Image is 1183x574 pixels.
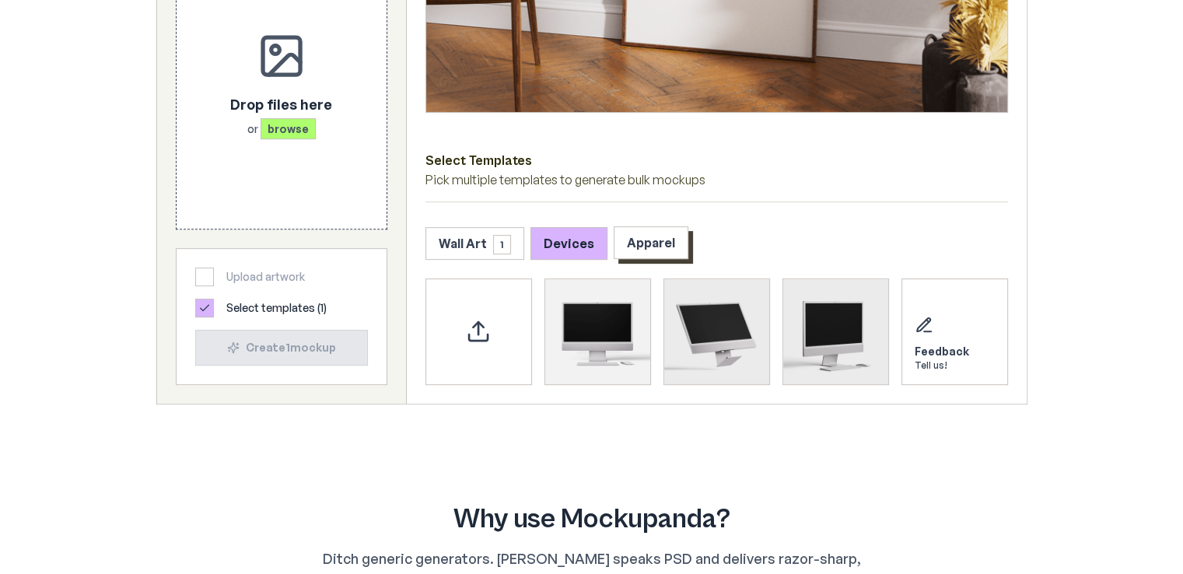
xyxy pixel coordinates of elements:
[614,226,688,259] button: Apparel
[425,278,532,385] div: Upload custom PSD template
[663,278,770,385] div: Select template iMac Mockup 2
[230,93,332,114] p: Drop files here
[782,278,889,385] div: Select template iMac Mockup 3
[664,279,769,384] img: iMac Mockup 2
[208,340,355,355] div: Create 1 mockup
[544,278,651,385] div: Select template iMac Mockup 1
[425,227,524,260] button: Wall Art1
[195,330,368,366] button: Create1mockup
[783,279,888,384] img: iMac Mockup 3
[530,227,607,260] button: Devices
[226,300,327,316] span: Select templates ( 1 )
[545,279,650,384] img: iMac Mockup 1
[425,170,1008,189] p: Pick multiple templates to generate bulk mockups
[425,150,1008,170] h3: Select Templates
[226,269,305,285] span: Upload artwork
[261,117,316,138] span: browse
[181,504,1003,535] h2: Why use Mockupanda?
[901,278,1008,385] div: Send feedback
[493,235,511,254] span: 1
[915,344,969,359] div: Feedback
[915,359,969,372] div: Tell us!
[230,121,332,136] p: or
